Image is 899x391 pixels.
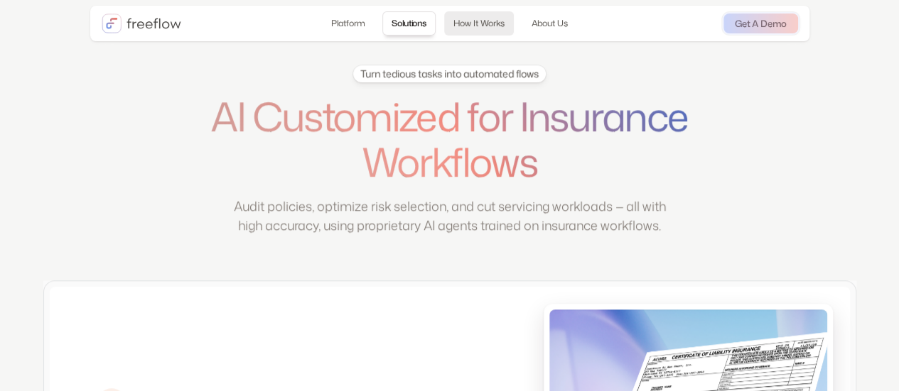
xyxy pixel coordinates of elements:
a: Get A Demo [723,13,798,33]
a: How It Works [444,11,514,35]
a: About Us [522,11,577,35]
h1: AI Customized for Insurance Workflows [178,94,721,185]
p: Audit policies, optimize risk selection, and cut servicing workloads — all with high accuracy, us... [226,197,674,235]
a: home [102,13,181,33]
a: Solutions [382,11,436,35]
a: Platform [322,11,374,35]
div: Turn tedious tasks into automated flows [360,67,539,81]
